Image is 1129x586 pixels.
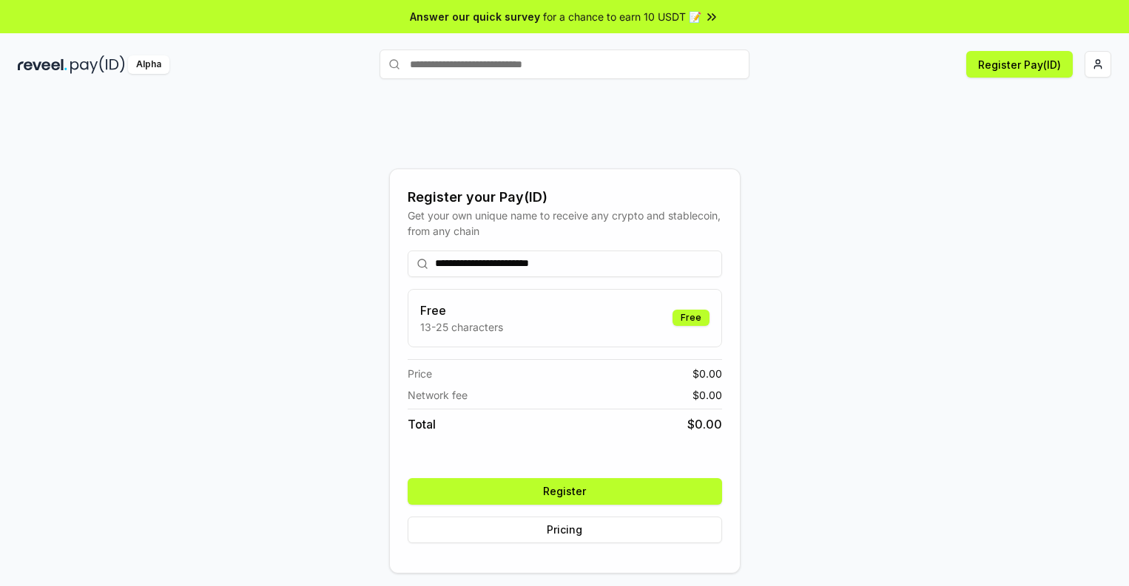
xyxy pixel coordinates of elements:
[408,517,722,543] button: Pricing
[408,208,722,239] div: Get your own unique name to receive any crypto and stablecoin, from any chain
[410,9,540,24] span: Answer our quick survey
[543,9,701,24] span: for a chance to earn 10 USDT 📝
[70,55,125,74] img: pay_id
[673,310,710,326] div: Free
[408,415,436,433] span: Total
[408,366,432,381] span: Price
[128,55,169,74] div: Alpha
[966,51,1073,78] button: Register Pay(ID)
[687,415,722,433] span: $ 0.00
[420,319,503,335] p: 13-25 characters
[692,366,722,381] span: $ 0.00
[18,55,67,74] img: reveel_dark
[408,387,468,403] span: Network fee
[692,387,722,403] span: $ 0.00
[408,478,722,505] button: Register
[420,301,503,319] h3: Free
[408,187,722,208] div: Register your Pay(ID)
